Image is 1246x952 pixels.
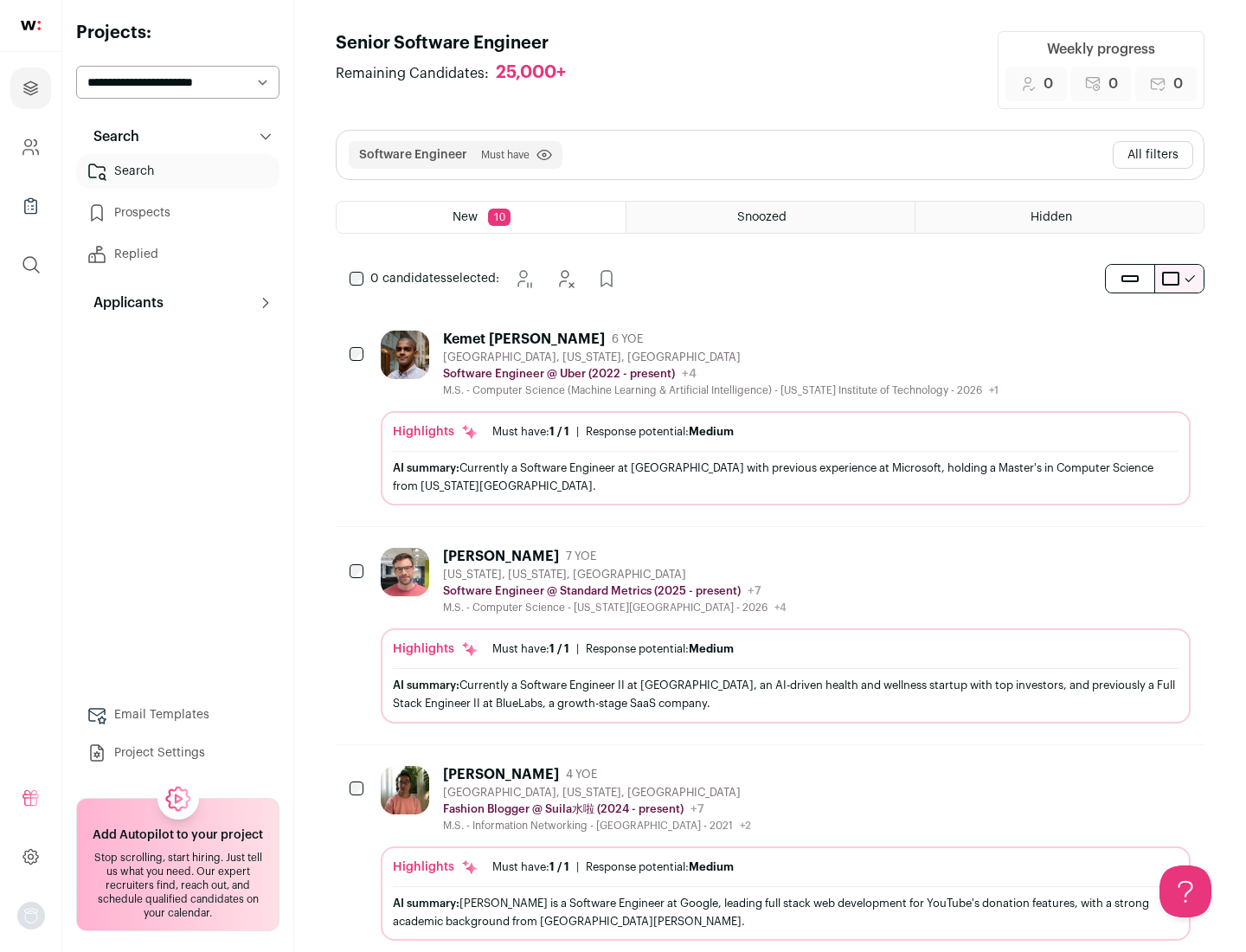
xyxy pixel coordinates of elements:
div: Currently a Software Engineer at [GEOGRAPHIC_DATA] with previous experience at Microsoft, holding... [393,459,1179,495]
a: Add Autopilot to your project Stop scrolling, start hiring. Just tell us what you need. Our exper... [76,798,279,931]
div: [PERSON_NAME] [443,548,559,565]
span: Medium [689,643,734,654]
div: Must have: [492,425,569,439]
div: Response potential: [586,860,734,874]
div: Response potential: [586,425,734,439]
button: Software Engineer [359,146,467,164]
a: Company and ATS Settings [10,126,51,168]
span: 10 [488,209,511,226]
ul: | [492,860,734,874]
span: 0 [1044,74,1053,94]
img: ebffc8b94a612106133ad1a79c5dcc917f1f343d62299c503ebb759c428adb03.jpg [381,766,429,814]
img: 1d26598260d5d9f7a69202d59cf331847448e6cffe37083edaed4f8fc8795bfe [381,331,429,379]
h2: Add Autopilot to your project [93,827,263,844]
ul: | [492,425,734,439]
a: Snoozed [626,202,915,233]
a: Email Templates [76,698,279,732]
a: Search [76,154,279,189]
span: AI summary: [393,462,459,473]
a: [PERSON_NAME] 4 YOE [GEOGRAPHIC_DATA], [US_STATE], [GEOGRAPHIC_DATA] Fashion Blogger @ Suila水啦 (2... [381,766,1191,941]
a: Hidden [915,202,1204,233]
span: +4 [774,602,787,613]
h2: Projects: [76,21,279,45]
div: Currently a Software Engineer II at [GEOGRAPHIC_DATA], an AI-driven health and wellness startup w... [393,676,1179,712]
span: AI summary: [393,897,459,909]
a: Projects [10,68,51,109]
span: +4 [682,368,697,380]
p: Software Engineer @ Standard Metrics (2025 - present) [443,584,741,598]
span: selected: [370,270,499,287]
span: New [453,211,478,223]
span: Snoozed [737,211,787,223]
p: Search [83,126,139,147]
a: Kemet [PERSON_NAME] 6 YOE [GEOGRAPHIC_DATA], [US_STATE], [GEOGRAPHIC_DATA] Software Engineer @ Ub... [381,331,1191,505]
span: +7 [690,803,704,815]
div: Must have: [492,642,569,656]
span: +7 [748,585,761,597]
span: 0 [1173,74,1183,94]
span: Remaining Candidates: [336,63,489,84]
span: Hidden [1031,211,1072,223]
a: Prospects [76,196,279,230]
span: 1 / 1 [549,426,569,437]
div: Must have: [492,860,569,874]
a: Company Lists [10,185,51,227]
button: Hide [548,261,582,296]
span: 6 YOE [612,332,643,346]
iframe: Help Scout Beacon - Open [1159,865,1211,917]
img: 0fb184815f518ed3bcaf4f46c87e3bafcb34ea1ec747045ab451f3ffb05d485a [381,548,429,596]
button: Open dropdown [17,902,45,929]
span: AI summary: [393,679,459,691]
div: [PERSON_NAME] is a Software Engineer at Google, leading full stack web development for YouTube's ... [393,894,1179,930]
div: Highlights [393,859,478,876]
button: Snooze [506,261,541,296]
p: Applicants [83,293,164,313]
h1: Senior Software Engineer [336,31,583,55]
div: Highlights [393,640,478,658]
a: Replied [76,237,279,272]
span: Medium [689,861,734,872]
div: M.S. - Computer Science - [US_STATE][GEOGRAPHIC_DATA] - 2026 [443,601,787,614]
div: M.S. - Information Networking - [GEOGRAPHIC_DATA] - 2021 [443,819,751,833]
div: 25,000+ [496,62,566,84]
span: 1 / 1 [549,643,569,654]
div: [PERSON_NAME] [443,766,559,783]
button: All filters [1113,141,1193,169]
span: Must have [481,148,530,162]
span: 0 [1108,74,1118,94]
div: Response potential: [586,642,734,656]
span: +2 [740,820,751,831]
img: wellfound-shorthand-0d5821cbd27db2630d0214b213865d53afaa358527fdda9d0ea32b1df1b89c2c.svg [21,21,41,30]
div: Weekly progress [1047,39,1155,60]
button: Search [76,119,279,154]
span: 1 / 1 [549,861,569,872]
div: M.S. - Computer Science (Machine Learning & Artificial Intelligence) - [US_STATE] Institute of Te... [443,383,999,397]
button: Add to Prospects [589,261,624,296]
p: Fashion Blogger @ Suila水啦 (2024 - present) [443,802,684,816]
img: nopic.png [17,902,45,929]
span: 4 YOE [566,768,597,782]
button: Applicants [76,286,279,320]
span: 7 YOE [566,550,596,563]
div: [US_STATE], [US_STATE], [GEOGRAPHIC_DATA] [443,568,787,582]
span: +1 [989,385,999,396]
div: [GEOGRAPHIC_DATA], [US_STATE], [GEOGRAPHIC_DATA] [443,351,999,364]
span: 0 candidates [370,273,446,285]
ul: | [492,642,734,656]
span: Medium [689,426,734,437]
a: Project Settings [76,736,279,770]
a: [PERSON_NAME] 7 YOE [US_STATE], [US_STATE], [GEOGRAPHIC_DATA] Software Engineer @ Standard Metric... [381,548,1191,723]
div: [GEOGRAPHIC_DATA], [US_STATE], [GEOGRAPHIC_DATA] [443,786,751,800]
div: Kemet [PERSON_NAME] [443,331,605,348]
div: Highlights [393,423,478,441]
div: Stop scrolling, start hiring. Just tell us what you need. Our expert recruiters find, reach out, ... [87,851,268,920]
p: Software Engineer @ Uber (2022 - present) [443,367,675,381]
